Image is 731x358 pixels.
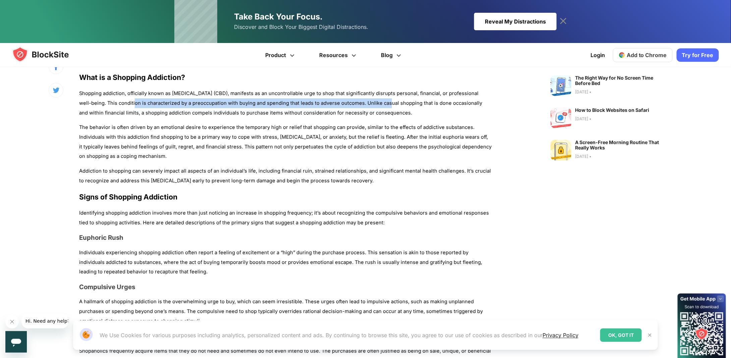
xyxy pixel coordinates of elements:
a: Blog [370,43,414,67]
button: Close [645,331,654,340]
a: Try for Free [677,48,719,62]
text: [DATE] • [575,153,669,160]
div: OK, GOT IT [600,328,642,342]
p: Addiction to shopping can severely impact all aspects of an individual’s life, including financia... [79,166,492,186]
iframe: Close message [5,315,19,328]
a: The Right Way for No Screen Time Before Bed [DATE] • [551,75,669,96]
text: How to Block Websites on Safari [575,107,649,113]
p: A hallmark of shopping addiction is the overwhelming urge to buy, which can seem irresistible. Th... [79,297,492,326]
text: The Right Way for No Screen Time Before Bed [575,75,669,86]
p: Identifying shopping addiction involves more than just noticing an increase in shopping frequency... [79,208,492,228]
h3: Compulsive Urges [79,283,492,291]
img: Close [647,332,653,338]
a: Product [254,43,308,67]
p: The behavior is often driven by an emotional desire to experience the temporary high or relief th... [79,123,492,161]
iframe: Button to launch messaging window [5,331,27,353]
div: Reveal My Distractions [474,13,557,30]
a: How to Block Websites on Safari [DATE] • [551,107,669,128]
text: A Screen-Free Morning Routine That Really Works [575,140,669,150]
img: chrome-icon.svg [619,52,625,58]
span: Discover and Block Your Biggest Digital Distractions. [234,22,368,32]
text: [DATE] • [575,116,649,122]
span: Hi. Need any help? [4,5,48,10]
a: Privacy Policy [543,332,578,339]
a: Resources [308,43,370,67]
a: Login [586,47,609,63]
iframe: Message from company [21,314,68,328]
p: Shopping addiction, officially known as [MEDICAL_DATA] (CBD), manifests as an uncontrollable urge... [79,89,492,118]
img: blocksite-icon.5d769676.svg [12,46,82,62]
h2: Signs of Shopping Addiction [79,191,492,202]
h3: Euphoric Rush [79,234,492,241]
text: [DATE] • [575,89,669,95]
p: We Use Cookies for various purposes including analytics, personalized content and ads. By continu... [100,331,578,339]
a: A Screen-Free Morning Routine That Really Works [DATE] • [551,140,669,161]
p: Individuals experiencing shopping addiction often report a feeling of excitement or a “high” duri... [79,248,492,277]
span: Take Back Your Focus. [234,12,323,21]
a: Add to Chrome [613,48,673,62]
h2: What is a Shopping Addiction? [79,72,492,83]
span: Add to Chrome [627,52,667,58]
